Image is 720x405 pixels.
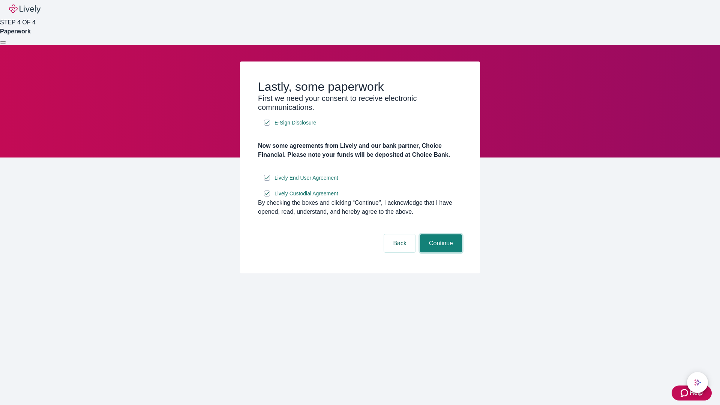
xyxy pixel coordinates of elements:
[384,234,415,252] button: Back
[687,372,708,393] button: chat
[9,4,40,13] img: Lively
[258,198,462,216] div: By checking the boxes and clicking “Continue", I acknowledge that I have opened, read, understand...
[273,189,340,198] a: e-sign disclosure document
[274,190,338,198] span: Lively Custodial Agreement
[258,79,462,94] h2: Lastly, some paperwork
[420,234,462,252] button: Continue
[258,141,462,159] h4: Now some agreements from Lively and our bank partner, Choice Financial. Please note your funds wi...
[274,119,316,127] span: E-Sign Disclosure
[273,118,318,127] a: e-sign disclosure document
[681,388,690,397] svg: Zendesk support icon
[258,94,462,112] h3: First we need your consent to receive electronic communications.
[672,385,712,400] button: Zendesk support iconHelp
[273,173,340,183] a: e-sign disclosure document
[694,379,701,386] svg: Lively AI Assistant
[690,388,703,397] span: Help
[274,174,338,182] span: Lively End User Agreement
